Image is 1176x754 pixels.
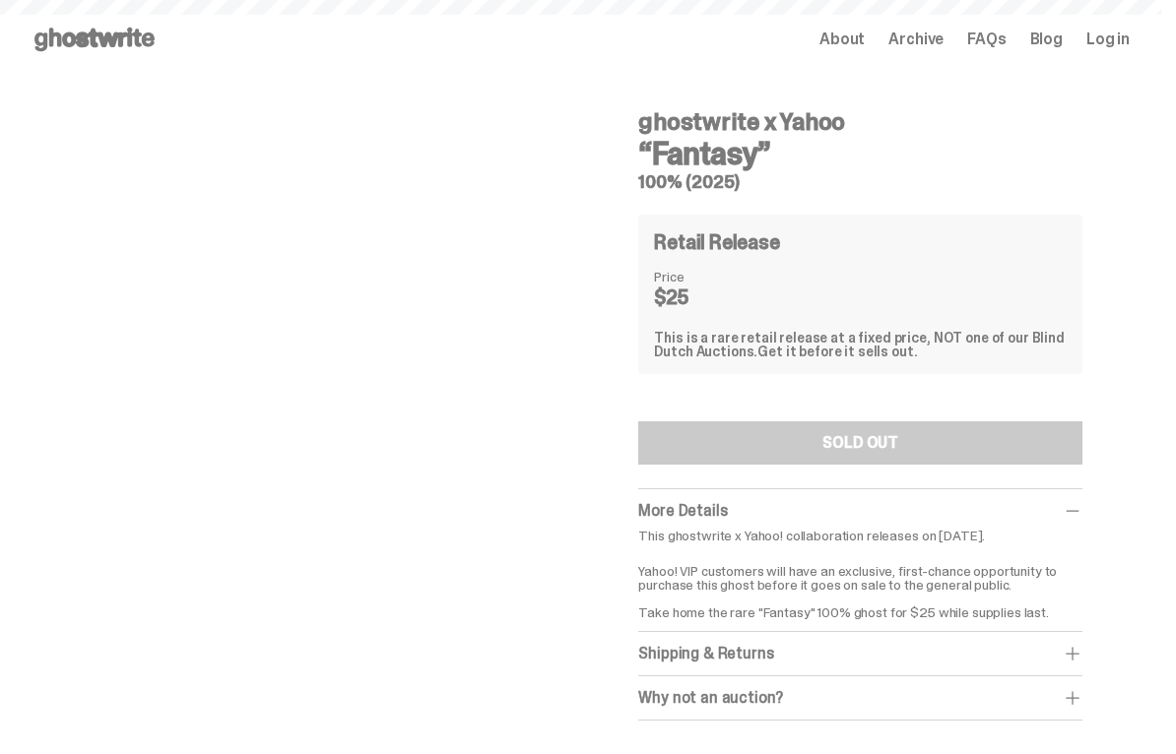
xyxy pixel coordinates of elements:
[1030,31,1063,47] a: Blog
[638,644,1082,663] div: Shipping & Returns
[757,343,917,360] span: Get it before it sells out.
[819,31,865,47] a: About
[638,529,1082,542] p: This ghostwrite x Yahoo! collaboration releases on [DATE].
[888,31,944,47] a: Archive
[638,550,1082,619] p: Yahoo! VIP customers will have an exclusive, first-chance opportunity to purchase this ghost befo...
[638,421,1082,465] button: SOLD OUT
[654,287,752,307] dd: $25
[638,173,1082,191] h5: 100% (2025)
[822,435,898,451] div: SOLD OUT
[638,688,1082,708] div: Why not an auction?
[654,232,779,252] h4: Retail Release
[967,31,1006,47] a: FAQs
[638,500,727,521] span: More Details
[638,138,1082,169] h3: “Fantasy”
[638,110,1082,134] h4: ghostwrite x Yahoo
[654,270,752,283] dt: Price
[1086,31,1130,47] a: Log in
[654,331,1067,358] div: This is a rare retail release at a fixed price, NOT one of our Blind Dutch Auctions.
